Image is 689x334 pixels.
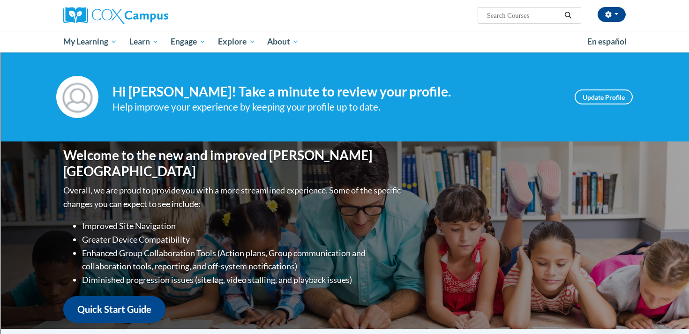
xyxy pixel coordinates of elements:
a: Learn [123,31,165,52]
iframe: Button to launch messaging window [652,297,682,327]
a: En español [581,32,633,52]
a: About [262,31,306,52]
a: Engage [165,31,212,52]
a: Cox Campus [63,7,241,24]
span: Engage [171,36,206,47]
div: Main menu [49,31,640,52]
span: En español [587,37,627,46]
span: Learn [129,36,159,47]
img: Cox Campus [63,7,168,24]
a: Explore [212,31,262,52]
span: My Learning [63,36,117,47]
button: Account Settings [598,7,626,22]
span: Explore [218,36,255,47]
span: About [267,36,299,47]
a: My Learning [57,31,123,52]
button: Search [561,10,575,21]
input: Search Courses [486,10,561,21]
